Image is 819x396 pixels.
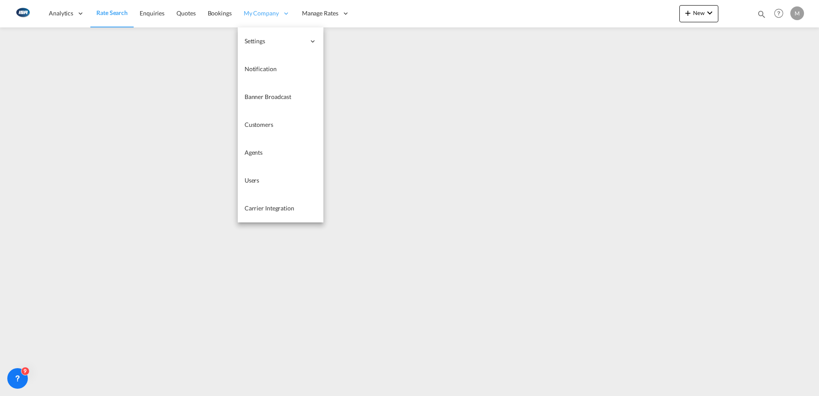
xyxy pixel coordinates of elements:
[771,6,790,21] div: Help
[13,4,32,23] img: 1aa151c0c08011ec8d6f413816f9a227.png
[245,204,294,212] span: Carrier Integration
[238,167,323,195] a: Users
[757,9,766,22] div: icon-magnify
[757,9,766,19] md-icon: icon-magnify
[244,9,279,18] span: My Company
[790,6,804,20] div: M
[140,9,164,17] span: Enquiries
[679,5,718,22] button: icon-plus 400-fgNewicon-chevron-down
[208,9,232,17] span: Bookings
[245,177,260,184] span: Users
[705,8,715,18] md-icon: icon-chevron-down
[176,9,195,17] span: Quotes
[245,149,263,156] span: Agents
[238,83,323,111] a: Banner Broadcast
[238,195,323,222] a: Carrier Integration
[683,8,693,18] md-icon: icon-plus 400-fg
[96,9,128,16] span: Rate Search
[238,111,323,139] a: Customers
[245,93,291,100] span: Banner Broadcast
[771,6,786,21] span: Help
[238,27,323,55] div: Settings
[245,37,305,45] span: Settings
[245,65,277,72] span: Notification
[49,9,73,18] span: Analytics
[238,139,323,167] a: Agents
[302,9,338,18] span: Manage Rates
[245,121,273,128] span: Customers
[238,55,323,83] a: Notification
[683,9,715,16] span: New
